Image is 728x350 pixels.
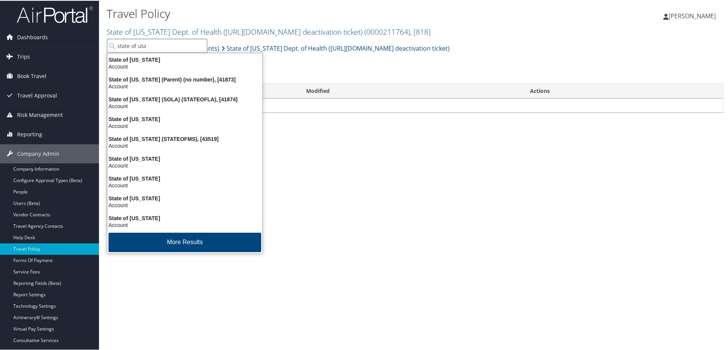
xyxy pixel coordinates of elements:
div: State of [US_STATE] (STATEOFMS), [43519] [103,135,267,142]
div: State of [US_STATE] [103,155,267,161]
a: [PERSON_NAME] [663,4,723,27]
span: , [ 818 ] [410,26,431,36]
div: Account [103,102,267,109]
div: Account [103,201,267,208]
div: State of [US_STATE] (SOLA) (STATEOFLA), [41874] [103,95,267,102]
h1: Travel Policy [107,5,518,21]
span: Book Travel [17,66,46,85]
span: Travel Approval [17,85,57,104]
div: State of [US_STATE] [103,194,267,201]
span: ( 0000211764 ) [364,26,410,36]
td: No data available in table [107,98,723,112]
span: Risk Management [17,105,63,124]
span: Company Admin [17,144,59,163]
a: State of [US_STATE] Dept. of Health ([URL][DOMAIN_NAME] deactivation ticket) [221,40,450,55]
div: State of [US_STATE] [103,115,267,122]
span: Trips [17,46,30,66]
img: airportal-logo.png [17,5,93,23]
div: Account [103,122,267,129]
a: State of [US_STATE] Dept. of Health ([URL][DOMAIN_NAME] deactivation ticket) [107,26,431,36]
div: Account [103,161,267,168]
div: State of [US_STATE] [103,214,267,221]
th: Modified: activate to sort column ascending [299,83,523,98]
div: State of [US_STATE] [103,56,267,62]
th: Actions [523,83,723,98]
span: Dashboards [17,27,48,46]
span: [PERSON_NAME] [669,11,716,19]
span: Reporting [17,124,42,143]
div: Account [103,221,267,228]
div: Account [103,82,267,89]
div: Account [103,181,267,188]
div: State of [US_STATE] (Parent) (no number), [41873] [103,75,267,82]
div: State of [US_STATE] [103,174,267,181]
div: Account [103,142,267,149]
button: More Results [109,232,261,251]
input: Search Accounts [107,38,207,52]
div: Account [103,62,267,69]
